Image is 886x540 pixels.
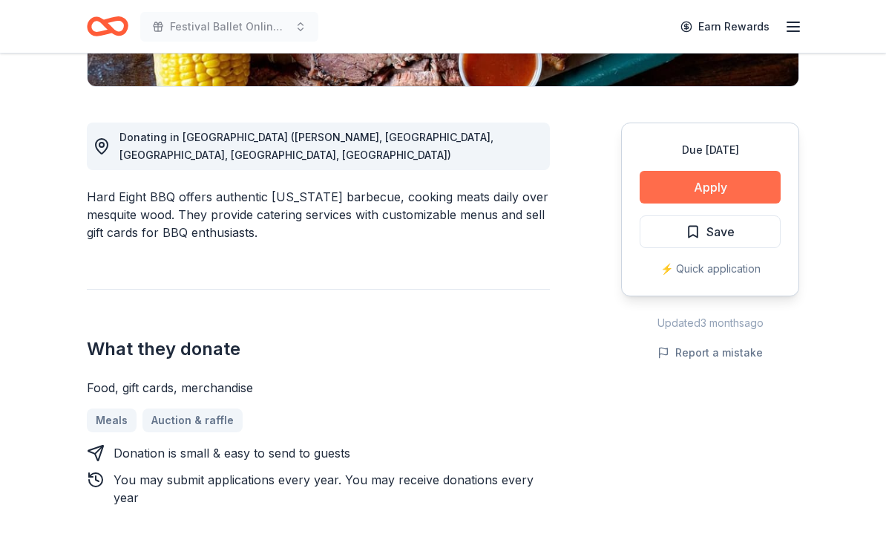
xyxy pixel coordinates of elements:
[119,131,493,162] span: Donating in [GEOGRAPHIC_DATA] ([PERSON_NAME], [GEOGRAPHIC_DATA], [GEOGRAPHIC_DATA], [GEOGRAPHIC_D...
[140,12,318,42] button: Festival Ballet Online Auction
[170,18,289,36] span: Festival Ballet Online Auction
[640,261,781,279] div: ⚡️ Quick application
[640,142,781,160] div: Due [DATE]
[657,345,763,362] button: Report a mistake
[640,216,781,249] button: Save
[142,409,243,433] a: Auction & raffle
[87,380,550,397] div: Food, gift cards, merchandise
[87,409,137,433] a: Meals
[87,189,550,242] div: Hard Eight BBQ offers authentic [US_STATE] barbecue, cooking meats daily over mesquite wood. They...
[706,223,735,242] span: Save
[672,13,778,40] a: Earn Rewards
[114,445,350,463] div: Donation is small & easy to send to guests
[87,9,128,44] a: Home
[114,472,550,507] div: You may submit applications every year . You may receive donations every year
[640,172,781,204] button: Apply
[621,315,799,333] div: Updated 3 months ago
[87,338,550,362] h2: What they donate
